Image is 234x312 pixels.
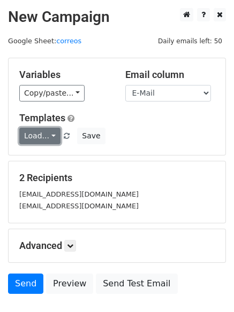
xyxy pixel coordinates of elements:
h5: Advanced [19,240,215,252]
h2: New Campaign [8,8,226,26]
iframe: Chat Widget [180,261,234,312]
span: Daily emails left: 50 [154,35,226,47]
small: [EMAIL_ADDRESS][DOMAIN_NAME] [19,190,139,198]
a: Daily emails left: 50 [154,37,226,45]
small: Google Sheet: [8,37,81,45]
a: Templates [19,112,65,123]
div: Widget de chat [180,261,234,312]
a: Send Test Email [96,274,177,294]
a: correos [56,37,81,45]
h5: Variables [19,69,109,81]
small: [EMAIL_ADDRESS][DOMAIN_NAME] [19,202,139,210]
h5: 2 Recipients [19,172,215,184]
a: Load... [19,128,61,144]
a: Preview [46,274,93,294]
a: Copy/paste... [19,85,85,102]
button: Save [77,128,105,144]
a: Send [8,274,43,294]
h5: Email column [125,69,215,81]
